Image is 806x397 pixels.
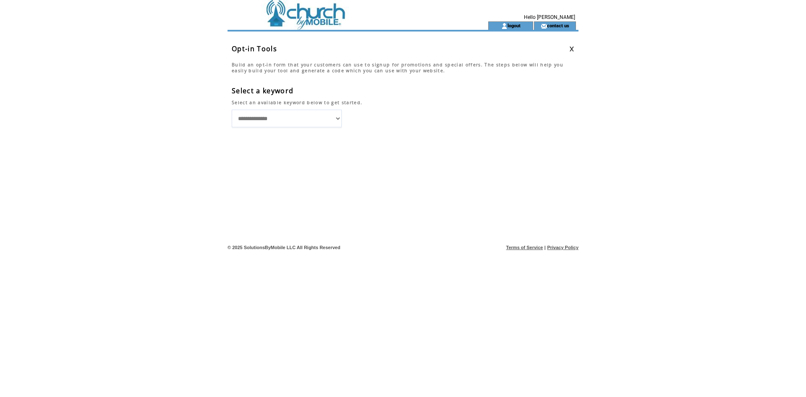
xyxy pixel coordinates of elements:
span: Hello [PERSON_NAME] [524,14,575,20]
span: Select a keyword [232,86,293,95]
span: Opt-in Tools [232,44,277,53]
a: contact us [547,23,569,28]
span: © 2025 SolutionsByMobile LLC All Rights Reserved [228,245,340,250]
img: account_icon.gif [501,23,508,29]
a: Terms of Service [506,245,543,250]
span: | [544,245,546,250]
a: logout [508,23,521,28]
a: Privacy Policy [547,245,578,250]
span: Select an available keyword below to get started. [232,100,362,105]
span: Build an opt-in form that your customers can use to signup for promotions and special offers. The... [232,62,563,74]
img: contact_us_icon.gif [541,23,547,29]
